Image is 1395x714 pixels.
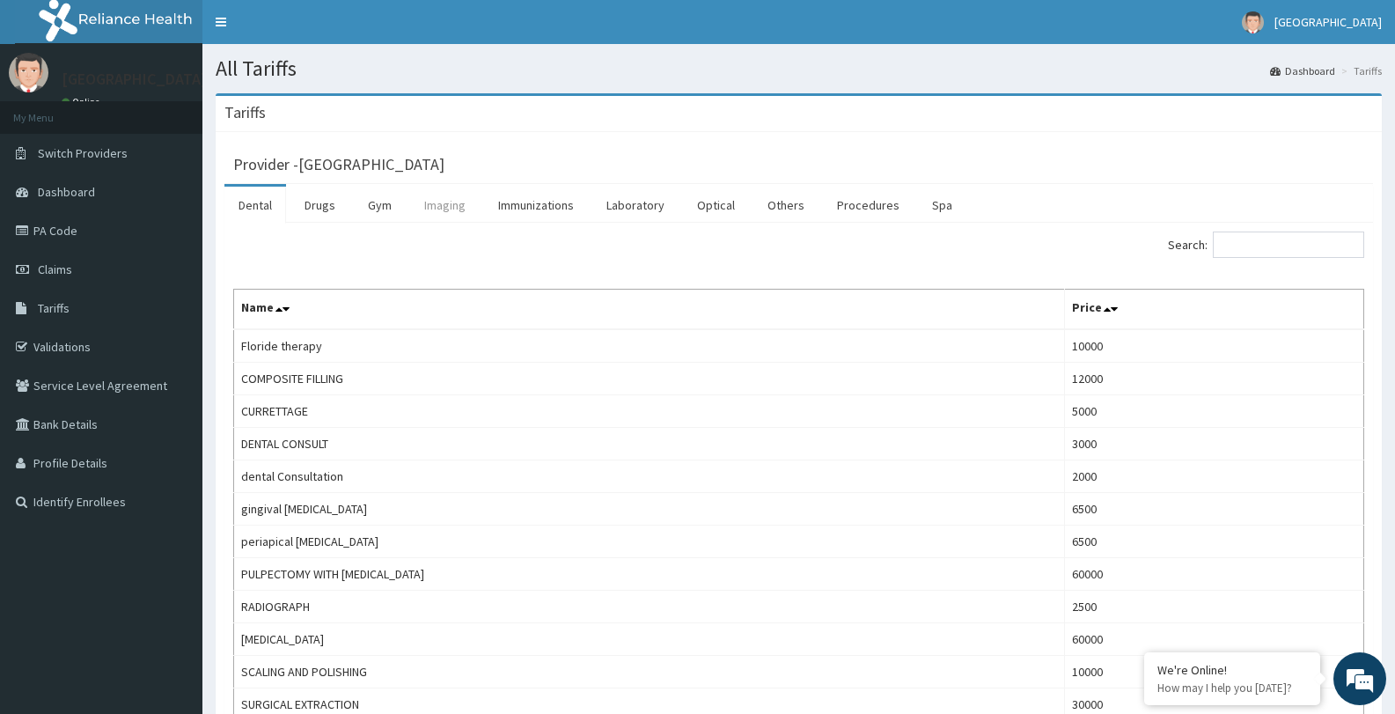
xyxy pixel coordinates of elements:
a: Gym [354,187,406,224]
td: SCALING AND POLISHING [234,656,1065,688]
a: Laboratory [592,187,679,224]
span: We're online! [102,222,243,400]
td: periapical [MEDICAL_DATA] [234,526,1065,558]
a: Imaging [410,187,480,224]
td: PULPECTOMY WITH [MEDICAL_DATA] [234,558,1065,591]
td: RADIOGRAPH [234,591,1065,623]
a: Online [62,96,104,108]
td: 6500 [1065,526,1364,558]
li: Tariffs [1337,63,1382,78]
td: gingival [MEDICAL_DATA] [234,493,1065,526]
p: [GEOGRAPHIC_DATA] [62,71,207,87]
td: 3000 [1065,428,1364,460]
a: Others [753,187,819,224]
img: User Image [1242,11,1264,33]
td: COMPOSITE FILLING [234,363,1065,395]
span: Dashboard [38,184,95,200]
span: [GEOGRAPHIC_DATA] [1274,14,1382,30]
td: 60000 [1065,623,1364,656]
a: Optical [683,187,749,224]
a: Dental [224,187,286,224]
div: We're Online! [1157,662,1307,678]
span: Claims [38,261,72,277]
td: CURRETTAGE [234,395,1065,428]
td: 6500 [1065,493,1364,526]
input: Search: [1213,232,1364,258]
p: How may I help you today? [1157,681,1307,696]
td: 10000 [1065,329,1364,363]
a: Spa [918,187,966,224]
td: dental Consultation [234,460,1065,493]
td: 2500 [1065,591,1364,623]
td: Floride therapy [234,329,1065,363]
td: 5000 [1065,395,1364,428]
h3: Provider - [GEOGRAPHIC_DATA] [233,157,444,173]
td: 12000 [1065,363,1364,395]
td: 2000 [1065,460,1364,493]
textarea: Type your message and hit 'Enter' [9,481,335,542]
th: Price [1065,290,1364,330]
a: Immunizations [484,187,588,224]
td: 60000 [1065,558,1364,591]
td: DENTAL CONSULT [234,428,1065,460]
span: Switch Providers [38,145,128,161]
img: User Image [9,53,48,92]
h1: All Tariffs [216,57,1382,80]
a: Dashboard [1270,63,1335,78]
h3: Tariffs [224,105,266,121]
div: Chat with us now [92,99,296,121]
a: Drugs [290,187,349,224]
img: d_794563401_company_1708531726252_794563401 [33,88,71,132]
td: [MEDICAL_DATA] [234,623,1065,656]
span: Tariffs [38,300,70,316]
label: Search: [1168,232,1364,258]
div: Minimize live chat window [289,9,331,51]
th: Name [234,290,1065,330]
a: Procedures [823,187,914,224]
td: 10000 [1065,656,1364,688]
